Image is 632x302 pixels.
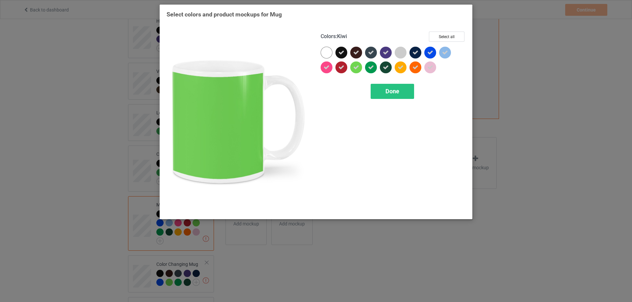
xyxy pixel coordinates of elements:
[167,11,282,18] span: Select colors and product mockups for Mug
[321,33,336,39] span: Colors
[337,33,347,39] span: Kiwi
[429,32,464,42] button: Select all
[385,88,399,95] span: Done
[167,32,311,212] img: regular.jpg
[321,33,347,40] h4: :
